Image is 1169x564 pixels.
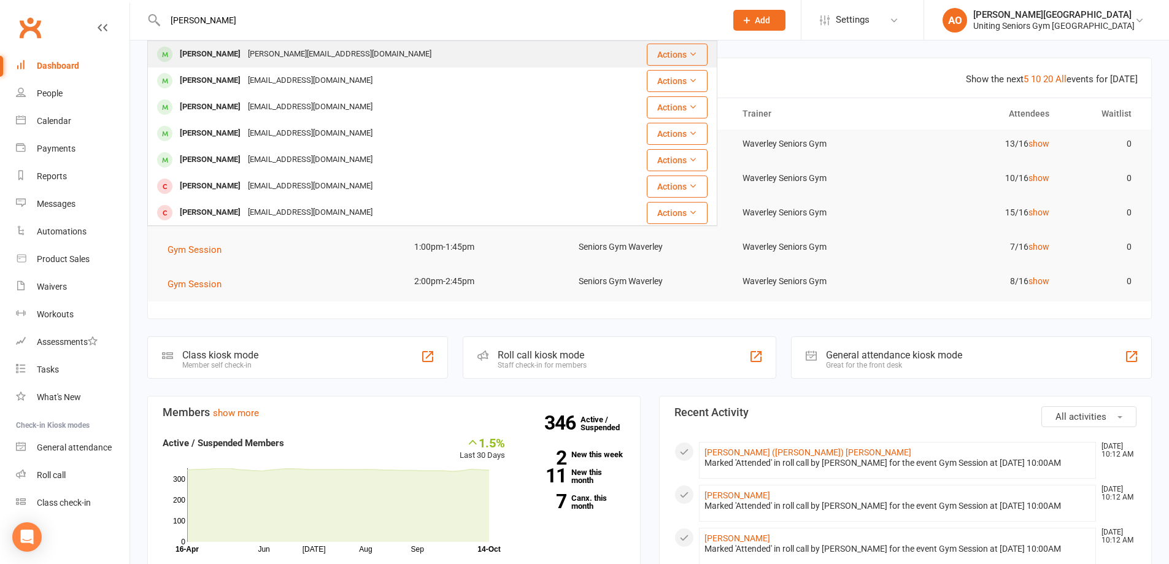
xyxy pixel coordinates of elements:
[826,361,962,369] div: Great for the front desk
[37,498,91,508] div: Class check-in
[1060,267,1143,296] td: 0
[1028,207,1049,217] a: show
[37,392,81,402] div: What's New
[37,365,59,374] div: Tasks
[16,135,129,163] a: Payments
[1055,74,1067,85] a: All
[1060,129,1143,158] td: 0
[16,80,129,107] a: People
[16,489,129,517] a: Class kiosk mode
[244,151,376,169] div: [EMAIL_ADDRESS][DOMAIN_NAME]
[826,349,962,361] div: General attendance kiosk mode
[1024,74,1028,85] a: 5
[896,198,1060,227] td: 15/16
[973,9,1135,20] div: [PERSON_NAME][GEOGRAPHIC_DATA]
[647,123,708,145] button: Actions
[16,356,129,384] a: Tasks
[704,533,770,543] a: [PERSON_NAME]
[1060,198,1143,227] td: 0
[568,233,732,261] td: Seniors Gym Waverley
[163,438,284,449] strong: Active / Suspended Members
[182,349,258,361] div: Class kiosk mode
[704,490,770,500] a: [PERSON_NAME]
[523,494,625,510] a: 7Canx. this month
[1095,442,1136,458] time: [DATE] 10:12 AM
[244,125,376,142] div: [EMAIL_ADDRESS][DOMAIN_NAME]
[731,233,896,261] td: Waverley Seniors Gym
[37,116,71,126] div: Calendar
[16,384,129,411] a: What's New
[176,45,244,63] div: [PERSON_NAME]
[704,501,1091,511] div: Marked 'Attended' in roll call by [PERSON_NAME] for the event Gym Session at [DATE] 10:00AM
[896,267,1060,296] td: 8/16
[176,177,244,195] div: [PERSON_NAME]
[176,204,244,222] div: [PERSON_NAME]
[37,88,63,98] div: People
[973,20,1135,31] div: Uniting Seniors Gym [GEOGRAPHIC_DATA]
[966,72,1138,87] div: Show the next events for [DATE]
[647,202,708,224] button: Actions
[16,245,129,273] a: Product Sales
[568,267,732,296] td: Seniors Gym Waverley
[12,522,42,552] div: Open Intercom Messenger
[523,449,566,467] strong: 2
[244,98,376,116] div: [EMAIL_ADDRESS][DOMAIN_NAME]
[704,447,911,457] a: [PERSON_NAME] ([PERSON_NAME]) [PERSON_NAME]
[1028,242,1049,252] a: show
[647,149,708,171] button: Actions
[182,361,258,369] div: Member self check-in
[176,125,244,142] div: [PERSON_NAME]
[176,98,244,116] div: [PERSON_NAME]
[176,72,244,90] div: [PERSON_NAME]
[16,190,129,218] a: Messages
[647,70,708,92] button: Actions
[15,12,45,43] a: Clubworx
[37,171,67,181] div: Reports
[37,254,90,264] div: Product Sales
[836,6,870,34] span: Settings
[403,233,568,261] td: 1:00pm-1:45pm
[244,72,376,90] div: [EMAIL_ADDRESS][DOMAIN_NAME]
[1060,164,1143,193] td: 0
[731,198,896,227] td: Waverley Seniors Gym
[37,470,66,480] div: Roll call
[37,337,98,347] div: Assessments
[581,406,635,441] a: 346Active / Suspended
[523,466,566,485] strong: 11
[16,218,129,245] a: Automations
[647,96,708,118] button: Actions
[731,98,896,129] th: Trainer
[163,406,625,419] h3: Members
[37,144,75,153] div: Payments
[16,301,129,328] a: Workouts
[161,12,717,29] input: Search...
[176,151,244,169] div: [PERSON_NAME]
[498,361,587,369] div: Staff check-in for members
[37,442,112,452] div: General attendance
[168,277,230,292] button: Gym Session
[544,414,581,432] strong: 346
[244,45,435,63] div: [PERSON_NAME][EMAIL_ADDRESS][DOMAIN_NAME]
[1031,74,1041,85] a: 10
[896,164,1060,193] td: 10/16
[37,61,79,71] div: Dashboard
[244,204,376,222] div: [EMAIL_ADDRESS][DOMAIN_NAME]
[1041,406,1136,427] button: All activities
[498,349,587,361] div: Roll call kiosk mode
[168,244,222,255] span: Gym Session
[896,129,1060,158] td: 13/16
[16,163,129,190] a: Reports
[1095,528,1136,544] time: [DATE] 10:12 AM
[733,10,785,31] button: Add
[403,267,568,296] td: 2:00pm-2:45pm
[1028,276,1049,286] a: show
[1043,74,1053,85] a: 20
[523,468,625,484] a: 11New this month
[523,450,625,458] a: 2New this week
[647,176,708,198] button: Actions
[1028,139,1049,149] a: show
[731,129,896,158] td: Waverley Seniors Gym
[704,458,1091,468] div: Marked 'Attended' in roll call by [PERSON_NAME] for the event Gym Session at [DATE] 10:00AM
[37,309,74,319] div: Workouts
[1028,173,1049,183] a: show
